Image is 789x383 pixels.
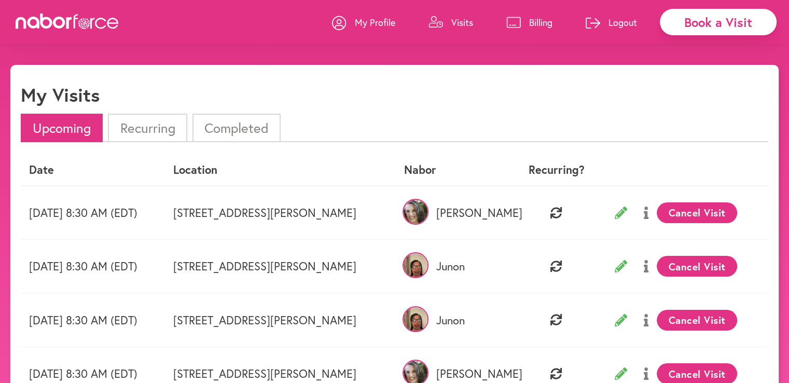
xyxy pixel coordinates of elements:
p: Billing [529,16,552,29]
td: [STREET_ADDRESS][PERSON_NAME] [165,240,396,293]
th: Nabor [396,155,515,185]
td: [DATE] 8:30 AM (EDT) [21,293,165,347]
li: Recurring [108,114,187,142]
p: Logout [608,16,637,29]
th: Recurring? [515,155,599,185]
th: Location [165,155,396,185]
img: JLbJL01RYmi9KyRZszNg [403,199,428,225]
td: [DATE] 8:30 AM (EDT) [21,240,165,293]
img: QBexCSpNTsOGcq3unIbE [403,252,428,278]
a: My Profile [332,7,395,38]
p: Junon [404,259,506,273]
li: Upcoming [21,114,103,142]
button: Cancel Visit [657,256,737,277]
img: QBexCSpNTsOGcq3unIbE [403,306,428,332]
td: [STREET_ADDRESS][PERSON_NAME] [165,293,396,347]
div: Book a Visit [660,9,777,35]
p: [PERSON_NAME] [404,367,506,380]
td: [STREET_ADDRESS][PERSON_NAME] [165,186,396,240]
p: [PERSON_NAME] [404,206,506,220]
a: Billing [506,7,552,38]
button: Cancel Visit [657,310,737,331]
p: Visits [451,16,473,29]
p: Junon [404,313,506,327]
h1: My Visits [21,84,100,106]
td: [DATE] 8:30 AM (EDT) [21,186,165,240]
button: Cancel Visit [657,202,737,223]
a: Logout [586,7,637,38]
li: Completed [192,114,281,142]
th: Date [21,155,165,185]
a: Visits [428,7,473,38]
p: My Profile [355,16,395,29]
